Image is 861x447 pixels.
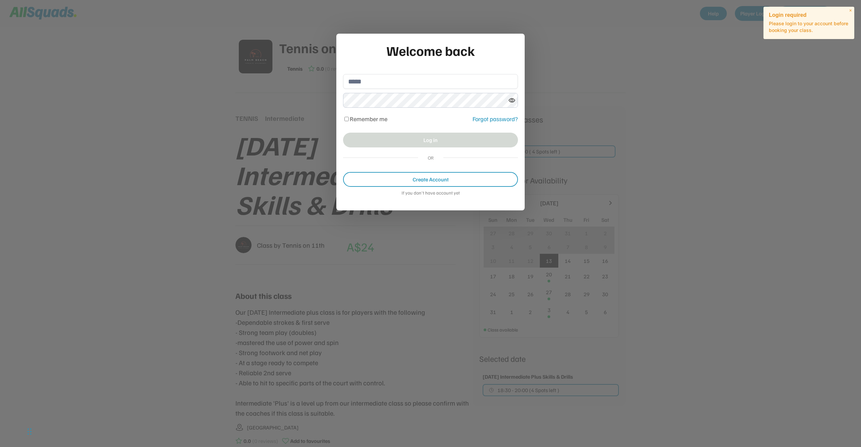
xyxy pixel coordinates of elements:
button: Log in [343,133,518,147]
div: Forgot password? [473,114,518,124]
h2: Login required [769,12,849,18]
button: Create Account [343,172,518,187]
p: Please login to your account before booking your class. [769,20,849,34]
label: Remember me [350,115,387,123]
div: OR [425,154,437,161]
span: × [849,8,852,13]
div: If you don't have account yet [343,190,518,197]
div: Welcome back [343,40,518,61]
